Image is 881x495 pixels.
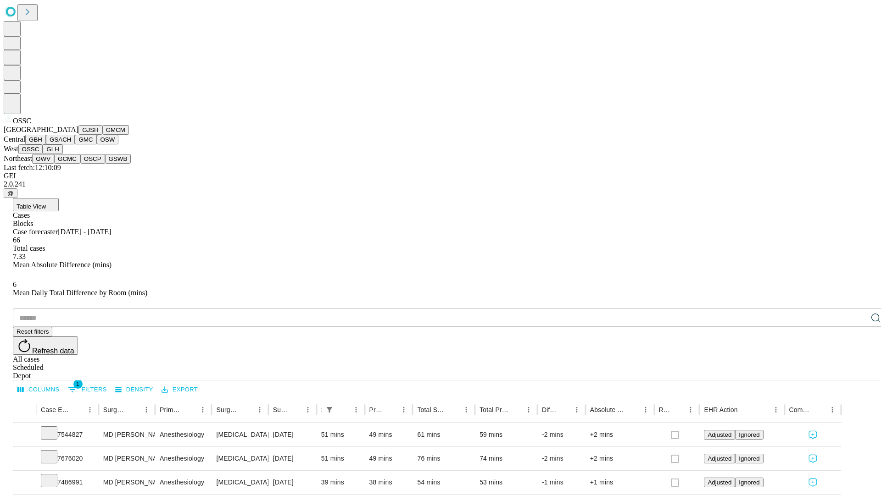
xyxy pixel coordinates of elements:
span: OSSC [13,117,31,125]
button: Sort [813,403,826,416]
div: [DATE] [273,471,312,494]
button: Refresh data [13,336,78,355]
button: GBH [25,135,46,144]
div: 61 mins [417,423,470,446]
button: Sort [127,403,140,416]
button: Adjusted [704,478,735,487]
span: Mean Absolute Difference (mins) [13,261,112,269]
span: Adjusted [708,479,731,486]
button: Menu [570,403,583,416]
div: Case Epic Id [41,406,70,413]
span: Adjusted [708,455,731,462]
button: OSW [97,135,119,144]
span: Total cases [13,244,45,252]
div: -2 mins [542,423,581,446]
button: Sort [626,403,639,416]
div: MD [PERSON_NAME] Md [103,447,151,470]
span: Ignored [739,431,759,438]
button: Expand [18,475,32,491]
div: 38 mins [369,471,408,494]
div: [MEDICAL_DATA] [216,471,263,494]
span: 7.33 [13,253,26,260]
button: Sort [739,403,752,416]
div: 39 mins [321,471,360,494]
div: 54 mins [417,471,470,494]
button: GSACH [46,135,75,144]
div: MD [PERSON_NAME] Md [103,471,151,494]
button: Menu [196,403,209,416]
span: 66 [13,236,20,244]
button: Sort [558,403,570,416]
span: Refresh data [32,347,74,355]
button: Menu [350,403,362,416]
div: Comments [789,406,812,413]
span: Ignored [739,479,759,486]
button: Expand [18,451,32,467]
div: Absolute Difference [590,406,625,413]
button: Menu [826,403,839,416]
button: Show filters [323,403,336,416]
button: Adjusted [704,430,735,440]
button: OSCP [80,154,105,164]
button: Sort [385,403,397,416]
div: Anesthesiology [160,423,207,446]
button: Menu [769,403,782,416]
div: Difference [542,406,557,413]
div: Total Scheduled Duration [417,406,446,413]
div: 51 mins [321,423,360,446]
div: 7676020 [41,447,94,470]
div: -2 mins [542,447,581,470]
button: Table View [13,198,59,211]
button: GMCM [102,125,129,135]
button: Sort [289,403,301,416]
div: 51 mins [321,447,360,470]
span: @ [7,190,14,197]
div: GEI [4,172,877,180]
button: GCMC [54,154,80,164]
div: Surgery Date [273,406,288,413]
div: -1 mins [542,471,581,494]
div: Anesthesiology [160,471,207,494]
button: Ignored [735,478,763,487]
div: Resolved in EHR [659,406,671,413]
div: 7486991 [41,471,94,494]
span: Ignored [739,455,759,462]
button: Ignored [735,430,763,440]
button: Menu [684,403,697,416]
span: 6 [13,280,17,288]
div: Anesthesiology [160,447,207,470]
button: Menu [84,403,96,416]
div: Predicted In Room Duration [369,406,384,413]
button: Select columns [15,383,62,397]
div: Total Predicted Duration [480,406,508,413]
button: Sort [184,403,196,416]
button: Sort [240,403,253,416]
div: Primary Service [160,406,183,413]
span: 1 [73,379,83,389]
button: Expand [18,427,32,443]
button: GLH [43,144,62,154]
div: 2.0.241 [4,180,877,188]
button: Sort [671,403,684,416]
div: +2 mins [590,447,650,470]
button: Show filters [66,382,109,397]
div: +2 mins [590,423,650,446]
button: Reset filters [13,327,52,336]
div: [MEDICAL_DATA] EXTRACORPOREAL SHOCK WAVE [216,423,263,446]
button: Menu [253,403,266,416]
button: GJSH [78,125,102,135]
div: 59 mins [480,423,533,446]
div: +1 mins [590,471,650,494]
span: Northeast [4,154,32,162]
button: Sort [337,403,350,416]
button: Menu [522,403,535,416]
button: Sort [509,403,522,416]
span: Mean Daily Total Difference by Room (mins) [13,289,147,297]
div: [DATE] [273,447,312,470]
div: MD [PERSON_NAME] Md [103,423,151,446]
div: Scheduled In Room Duration [321,406,322,413]
button: Density [113,383,156,397]
button: GMC [75,135,96,144]
button: GWV [32,154,54,164]
div: 76 mins [417,447,470,470]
